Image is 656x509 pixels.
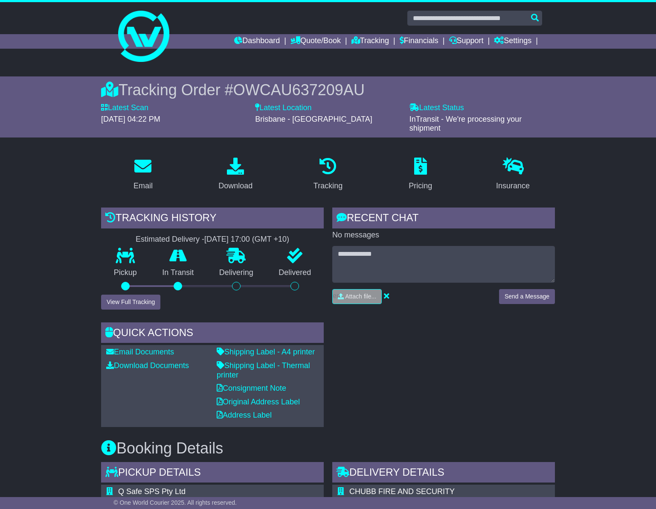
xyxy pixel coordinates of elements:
div: Download [218,180,253,192]
a: Tracking [308,155,348,195]
a: Download Documents [106,361,189,370]
a: Original Address Label [217,398,300,406]
span: [DATE] 04:22 PM [101,115,160,123]
a: Email [128,155,158,195]
span: Q Safe SPS Pty Ltd [118,487,186,496]
div: Tracking history [101,208,324,231]
a: Shipping Label - Thermal printer [217,361,310,379]
a: Quote/Book [290,34,341,49]
a: Financials [400,34,438,49]
a: Tracking [351,34,389,49]
div: Pricing [409,180,432,192]
div: Delivery Details [332,462,555,485]
div: Email [134,180,153,192]
button: Send a Message [499,289,555,304]
h3: Booking Details [101,440,555,457]
span: InTransit - We're processing your shipment [409,115,522,133]
label: Latest Scan [101,103,148,113]
div: [DATE] 17:00 (GMT +10) [204,235,289,244]
span: © One World Courier 2025. All rights reserved. [113,499,237,506]
div: Insurance [496,180,530,192]
a: Dashboard [234,34,280,49]
a: Settings [494,34,531,49]
a: Pricing [403,155,438,195]
a: Address Label [217,411,272,419]
div: RECENT CHAT [332,208,555,231]
label: Latest Status [409,103,464,113]
a: Shipping Label - A4 printer [217,348,315,356]
span: OWCAU637209AU [233,81,365,99]
span: CHUBB FIRE AND SECURITY [349,487,455,496]
span: Brisbane - [GEOGRAPHIC_DATA] [255,115,372,123]
div: Estimated Delivery - [101,235,324,244]
div: Tracking Order # [101,81,555,99]
p: Pickup [101,268,150,278]
p: Delivered [266,268,324,278]
a: Insurance [491,155,535,195]
a: Support [449,34,484,49]
p: In Transit [150,268,207,278]
a: Consignment Note [217,384,286,392]
p: No messages [332,231,555,240]
div: Quick Actions [101,322,324,345]
a: Email Documents [106,348,174,356]
div: Pickup Details [101,462,324,485]
a: Download [213,155,258,195]
p: Delivering [206,268,266,278]
div: Tracking [313,180,343,192]
label: Latest Location [255,103,311,113]
button: View Full Tracking [101,295,160,310]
